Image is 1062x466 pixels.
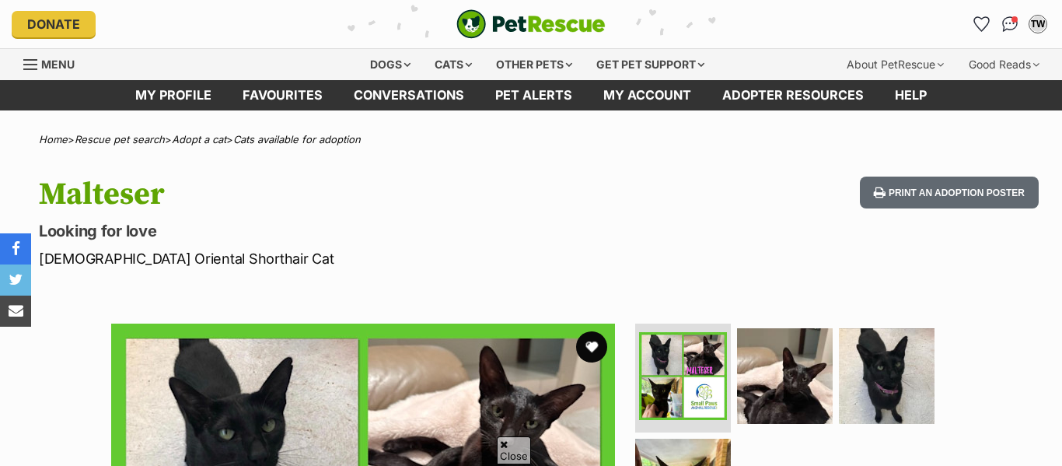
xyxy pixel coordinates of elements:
a: Adopter resources [707,80,879,110]
img: chat-41dd97257d64d25036548639549fe6c8038ab92f7586957e7f3b1b290dea8141.svg [1002,16,1018,32]
h1: Malteser [39,177,648,212]
span: Menu [41,58,75,71]
a: Favourites [227,80,338,110]
img: Photo of Malteser [737,328,833,424]
img: Photo of Malteser [639,332,727,420]
ul: Account quick links [969,12,1050,37]
a: My profile [120,80,227,110]
a: Rescue pet search [75,133,165,145]
a: Help [879,80,942,110]
div: Good Reads [958,49,1050,80]
img: Photo of Malteser [839,328,934,424]
a: Home [39,133,68,145]
div: Cats [424,49,483,80]
img: logo-cat-932fe2b9b8326f06289b0f2fb663e598f794de774fb13d1741a6617ecf9a85b4.svg [456,9,606,39]
a: Conversations [997,12,1022,37]
a: Adopt a cat [172,133,226,145]
p: Looking for love [39,220,648,242]
a: conversations [338,80,480,110]
span: Close [497,436,531,464]
button: My account [1025,12,1050,37]
button: favourite [576,331,607,363]
a: Donate [12,11,96,37]
div: Dogs [359,49,421,80]
a: Favourites [969,12,994,37]
button: Print an adoption poster [860,177,1039,208]
a: My account [588,80,707,110]
div: Get pet support [585,49,715,80]
div: TW [1030,16,1046,32]
div: About PetRescue [836,49,955,80]
a: Menu [23,49,86,77]
a: PetRescue [456,9,606,39]
a: Pet alerts [480,80,588,110]
div: Other pets [485,49,583,80]
p: [DEMOGRAPHIC_DATA] Oriental Shorthair Cat [39,248,648,269]
a: Cats available for adoption [233,133,361,145]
